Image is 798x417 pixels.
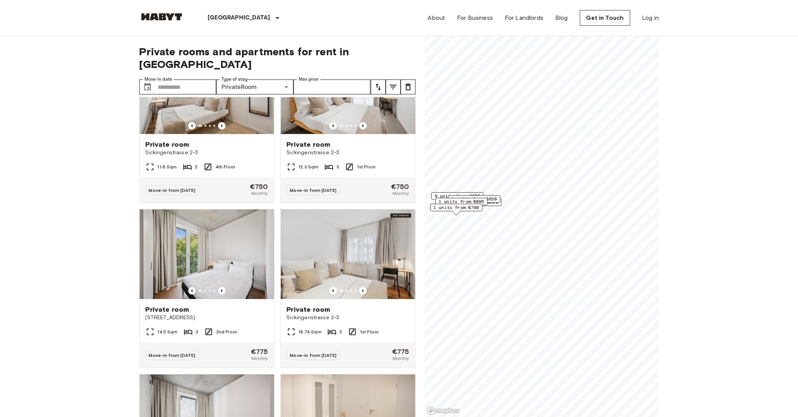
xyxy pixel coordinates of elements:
span: Sickingenstrasse 2-3 [287,314,409,321]
button: tune [386,80,401,94]
button: Previous image [329,287,337,295]
button: Choose date [140,80,155,94]
span: 12.3 Sqm [299,164,319,170]
span: 2nd Floor [216,329,237,335]
img: Habyt [139,13,184,21]
label: Type of stay [221,76,248,83]
button: Previous image [188,287,196,295]
span: Monthly [251,190,268,197]
span: €775 [251,348,268,355]
button: Previous image [359,122,367,130]
div: PrivateRoom [216,80,294,94]
button: tune [401,80,416,94]
a: Marketing picture of unit DE-01-477-038-03Previous imagePrevious imagePrivate roomSickingenstrass... [280,44,416,203]
button: Previous image [188,122,196,130]
span: [STREET_ADDRESS] [146,314,268,321]
span: 14.5 Sqm [158,329,178,335]
span: 2 [195,164,198,170]
a: Log in [642,13,659,22]
div: Map marker [448,195,500,207]
span: Monthly [251,355,268,362]
img: Marketing picture of unit DE-01-477-003-01 [281,209,415,299]
span: 2 [339,329,342,335]
span: Sickingenstrasse 2-3 [287,149,409,156]
a: Mapbox logo [427,407,460,415]
span: 4th Floor [215,164,235,170]
span: Monthly [392,190,409,197]
div: Map marker [431,192,484,204]
span: Move-in from [DATE] [149,187,196,193]
span: 9 units from €685 [435,193,480,199]
span: 1st Floor [360,329,379,335]
a: Get in Touch [580,10,630,26]
span: 1 units from €620 [451,196,497,202]
div: Map marker [447,199,502,210]
span: €750 [250,183,268,190]
span: Private room [287,140,330,149]
label: Move-in date [145,76,172,83]
span: Monthly [392,355,409,362]
a: For Business [457,13,493,22]
div: Map marker [430,204,482,215]
span: €775 [392,348,409,355]
span: Move-in from [DATE] [149,352,196,358]
span: 1st Floor [357,164,376,170]
a: Marketing picture of unit DE-01-477-003-01Previous imagePrevious imagePrivate roomSickingenstrass... [280,209,416,368]
span: 3 [336,164,339,170]
a: Blog [555,13,568,22]
span: 1 units from €790 [434,204,479,211]
span: €750 [391,183,409,190]
div: Map marker [435,198,488,209]
button: Previous image [218,287,226,295]
label: Max price [299,76,319,83]
a: Marketing picture of unit DE-01-259-010-03QPrevious imagePrevious imagePrivate room[STREET_ADDRES... [139,209,274,368]
p: [GEOGRAPHIC_DATA] [208,13,270,22]
span: 1 units from €895 [439,198,484,205]
button: Previous image [329,122,337,130]
a: Marketing picture of unit DE-01-477-029-01Previous imagePrevious imagePrivate roomSickingenstrass... [139,44,274,203]
button: Previous image [359,287,367,295]
span: Private room [146,305,189,314]
span: 3 [196,329,198,335]
span: Private rooms and apartments for rent in [GEOGRAPHIC_DATA] [139,45,416,71]
button: Previous image [218,122,226,130]
span: Private room [146,140,189,149]
span: Sickingenstrasse 2-3 [146,149,268,156]
span: Move-in from [DATE] [290,187,337,193]
img: Marketing picture of unit DE-01-259-010-03Q [140,209,274,299]
span: Private room [287,305,330,314]
span: 18.74 Sqm [299,329,322,335]
a: About [428,13,445,22]
a: For Landlords [505,13,543,22]
span: Move-in from [DATE] [290,352,337,358]
button: tune [371,80,386,94]
span: 11.8 Sqm [158,164,177,170]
